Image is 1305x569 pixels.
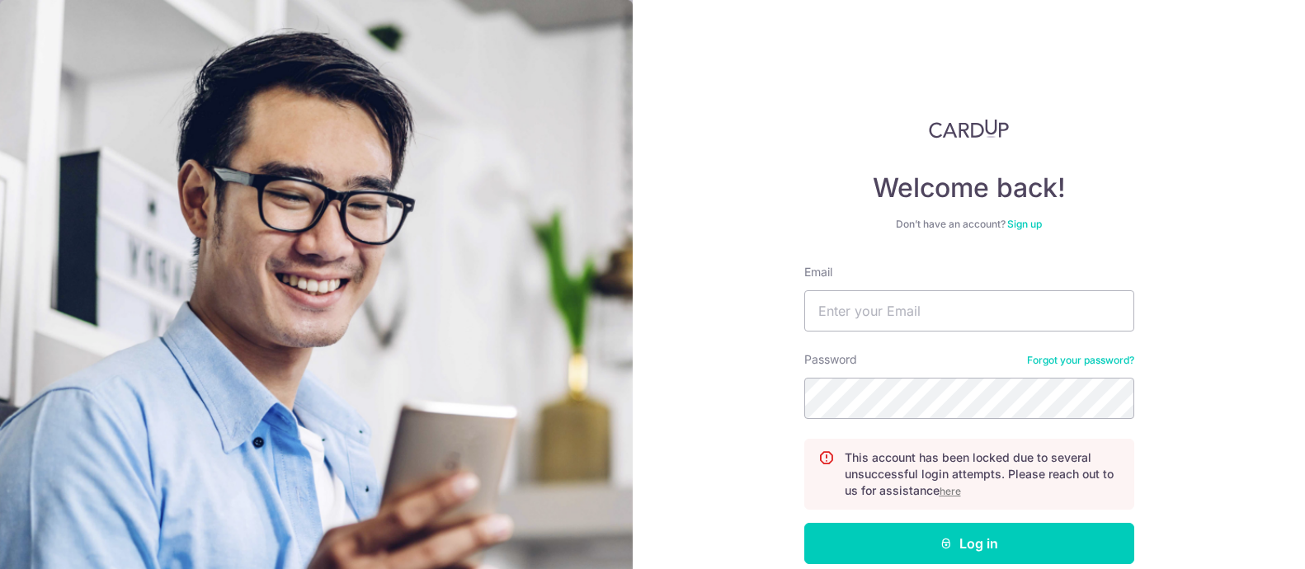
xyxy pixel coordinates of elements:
p: This account has been locked due to several unsuccessful login attempts. Please reach out to us f... [845,449,1120,499]
a: here [940,485,961,497]
h4: Welcome back! [804,172,1134,205]
label: Email [804,264,832,280]
label: Password [804,351,857,368]
img: CardUp Logo [929,119,1010,139]
a: Forgot your password? [1027,354,1134,367]
div: Don’t have an account? [804,218,1134,231]
a: Sign up [1007,218,1042,230]
input: Enter your Email [804,290,1134,332]
button: Log in [804,523,1134,564]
